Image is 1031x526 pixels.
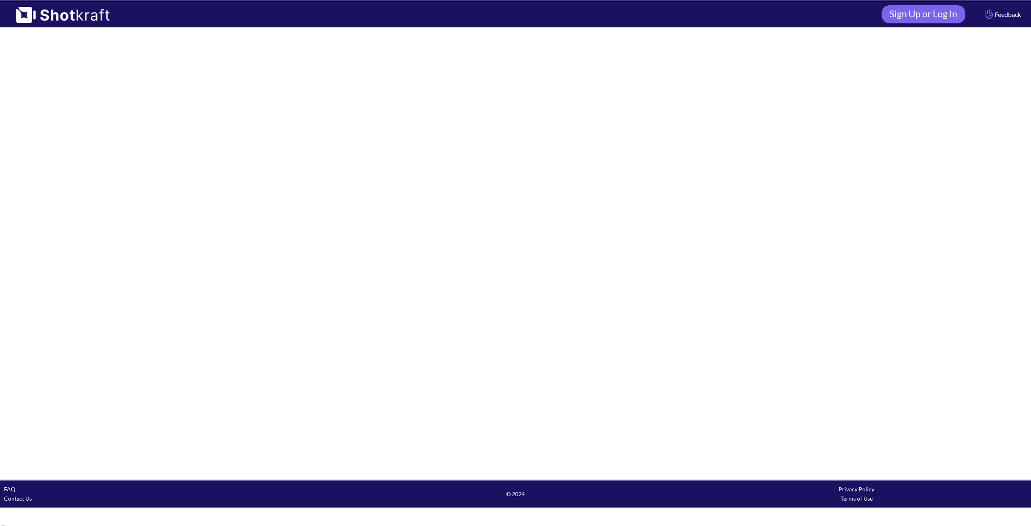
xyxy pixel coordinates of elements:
[686,494,1027,503] div: Terms of Use
[882,5,965,23] a: Sign Up or Log In
[4,495,32,502] a: Contact Us
[983,10,1021,19] span: Feedback
[686,484,1027,494] div: Privacy Policy
[983,7,995,21] img: Hand Icon
[345,489,686,499] span: © 2024
[4,486,15,493] a: FAQ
